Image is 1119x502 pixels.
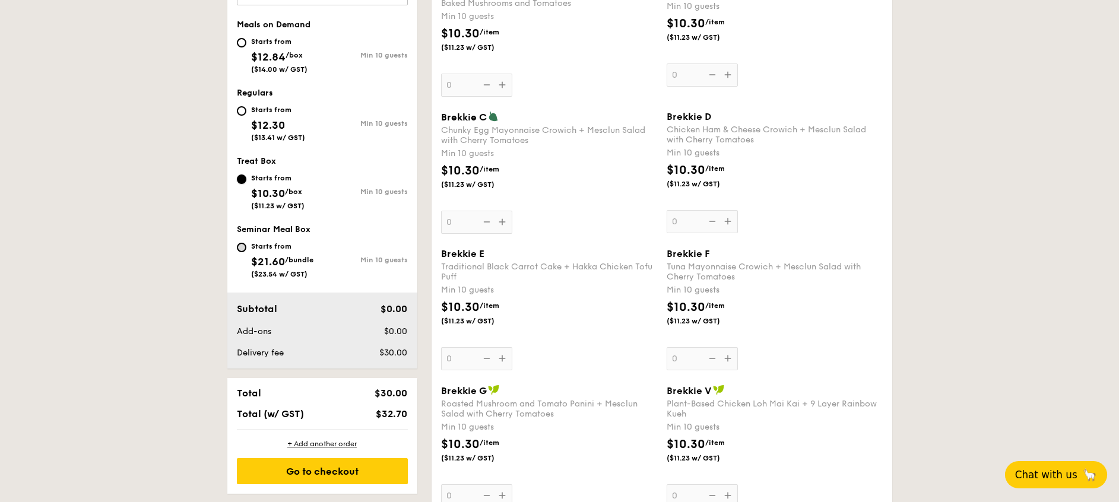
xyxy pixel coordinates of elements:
span: ($11.23 w/ GST) [441,453,522,463]
div: Min 10 guests [322,119,408,128]
div: Min 10 guests [322,256,408,264]
span: Brekkie G [441,385,487,396]
span: /item [480,165,499,173]
button: Chat with us🦙 [1005,461,1107,488]
span: /item [705,301,725,310]
span: $10.30 [441,27,480,41]
div: Min 10 guests [441,421,657,433]
span: $30.00 [379,348,407,358]
span: $10.30 [667,17,705,31]
span: Treat Box [237,156,276,166]
span: Brekkie C [441,112,487,123]
span: Subtotal [237,303,277,314]
div: Starts from [251,37,308,46]
span: $32.70 [376,408,407,420]
div: Min 10 guests [441,148,657,160]
div: Starts from [251,105,305,115]
span: $12.84 [251,50,286,63]
div: Plant-Based Chicken Loh Mai Kai + 9 Layer Rainbow Kueh [667,399,883,419]
span: Brekkie F [667,248,710,259]
img: icon-vegetarian.fe4039eb.svg [488,111,499,122]
span: Brekkie V [667,385,712,396]
div: Chunky Egg Mayonnaise Crowich + Mesclun Salad with Cherry Tomatoes [441,125,657,145]
span: Meals on Demand [237,20,310,30]
div: Min 10 guests [322,51,408,59]
div: Min 10 guests [667,1,883,12]
span: /box [285,188,302,196]
span: ($11.23 w/ GST) [441,180,522,189]
input: Starts from$12.30($13.41 w/ GST)Min 10 guests [237,106,246,116]
div: Min 10 guests [667,284,883,296]
span: Brekkie E [441,248,484,259]
input: Starts from$21.60/bundle($23.54 w/ GST)Min 10 guests [237,243,246,252]
span: $10.30 [251,187,285,200]
div: Roasted Mushroom and Tomato Panini + Mesclun Salad with Cherry Tomatoes [441,399,657,419]
span: $30.00 [375,387,407,399]
span: $21.60 [251,255,285,268]
div: Tuna Mayonnaise Crowich + Mesclun Salad with Cherry Tomatoes [667,262,883,282]
span: /item [705,18,725,26]
span: $10.30 [667,437,705,452]
img: icon-vegan.f8ff3823.svg [713,385,725,395]
span: Brekkie D [667,111,711,122]
span: Chat with us [1015,469,1077,481]
span: $12.30 [251,119,285,132]
span: $10.30 [441,164,480,178]
span: ($11.23 w/ GST) [667,453,747,463]
span: /item [480,439,499,447]
span: /box [286,51,303,59]
span: ($11.23 w/ GST) [441,316,522,326]
span: ($14.00 w/ GST) [251,65,308,74]
img: icon-vegan.f8ff3823.svg [488,385,500,395]
div: Min 10 guests [441,11,657,23]
span: ($23.54 w/ GST) [251,270,308,278]
div: Min 10 guests [667,421,883,433]
span: ($11.23 w/ GST) [667,316,747,326]
div: + Add another order [237,439,408,449]
input: Starts from$12.84/box($14.00 w/ GST)Min 10 guests [237,38,246,47]
span: $10.30 [667,300,705,314]
div: Starts from [251,242,313,251]
span: ($11.23 w/ GST) [441,43,522,52]
span: Total [237,387,261,399]
span: $0.00 [384,326,407,336]
span: /item [480,28,499,36]
span: ($13.41 w/ GST) [251,134,305,142]
span: ($11.23 w/ GST) [251,202,305,210]
div: Starts from [251,173,305,183]
input: Starts from$10.30/box($11.23 w/ GST)Min 10 guests [237,174,246,184]
span: $10.30 [667,163,705,177]
span: ($11.23 w/ GST) [667,33,747,42]
span: Total (w/ GST) [237,408,304,420]
span: Add-ons [237,326,271,336]
span: $0.00 [381,303,407,314]
span: /bundle [285,256,313,264]
span: /item [705,439,725,447]
div: Min 10 guests [667,147,883,159]
span: Seminar Meal Box [237,224,310,234]
span: /item [705,164,725,173]
div: Chicken Ham & Cheese Crowich + Mesclun Salad with Cherry Tomatoes [667,125,883,145]
div: Go to checkout [237,458,408,484]
span: Regulars [237,88,273,98]
span: Delivery fee [237,348,284,358]
span: $10.30 [441,437,480,452]
div: Min 10 guests [441,284,657,296]
div: Traditional Black Carrot Cake + Hakka Chicken Tofu Puff [441,262,657,282]
span: 🦙 [1082,468,1097,482]
span: ($11.23 w/ GST) [667,179,747,189]
div: Min 10 guests [322,188,408,196]
span: $10.30 [441,300,480,314]
span: /item [480,301,499,310]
